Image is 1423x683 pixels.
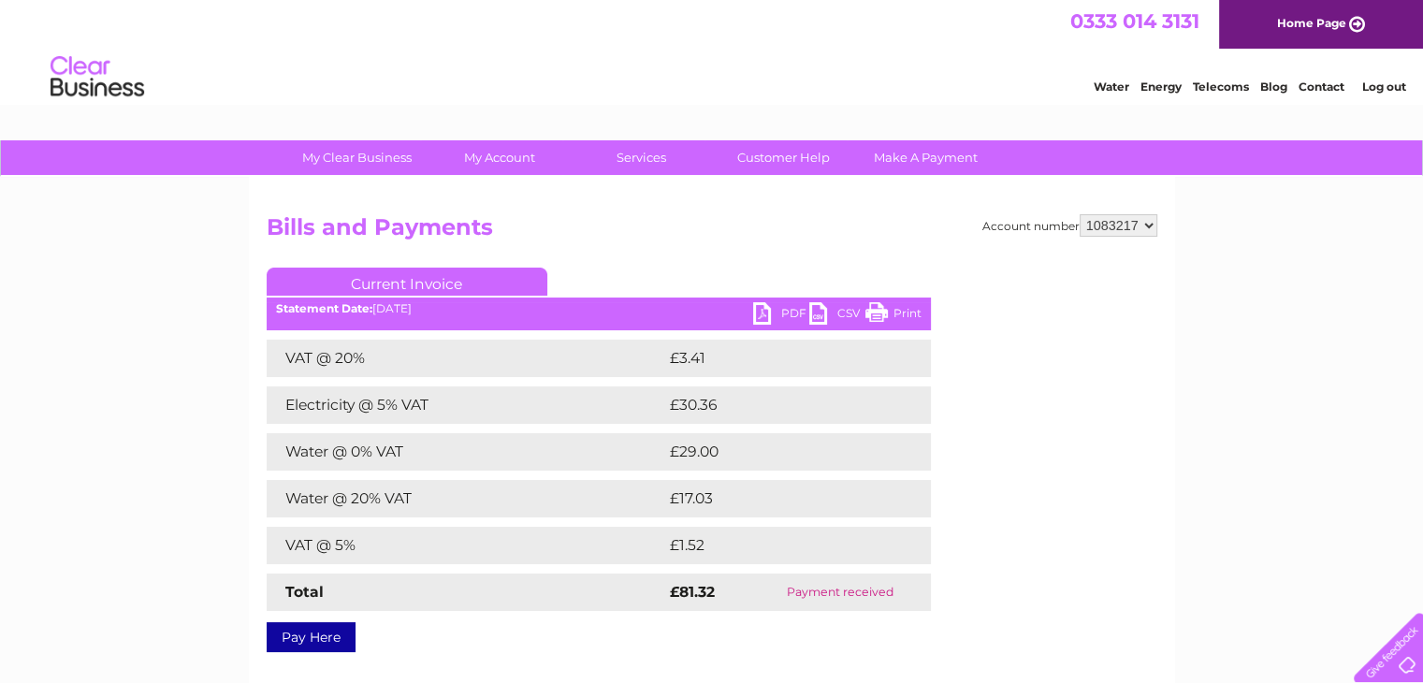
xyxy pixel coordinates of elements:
a: Print [865,302,922,329]
h2: Bills and Payments [267,214,1157,250]
a: Make A Payment [849,140,1003,175]
td: £30.36 [665,386,893,424]
a: CSV [809,302,865,329]
b: Statement Date: [276,301,372,315]
td: VAT @ 5% [267,527,665,564]
a: Contact [1299,80,1344,94]
td: Payment received [749,574,931,611]
strong: Total [285,583,324,601]
td: VAT @ 20% [267,340,665,377]
a: Water [1094,80,1129,94]
td: £1.52 [665,527,884,564]
img: logo.png [50,49,145,106]
td: £3.41 [665,340,885,377]
a: Telecoms [1193,80,1249,94]
a: Services [564,140,719,175]
td: Water @ 0% VAT [267,433,665,471]
a: Log out [1361,80,1405,94]
a: Pay Here [267,622,356,652]
a: PDF [753,302,809,329]
div: [DATE] [267,302,931,315]
strong: £81.32 [670,583,715,601]
a: Blog [1260,80,1287,94]
a: My Account [422,140,576,175]
div: Account number [982,214,1157,237]
td: £17.03 [665,480,891,517]
td: £29.00 [665,433,894,471]
a: Energy [1140,80,1182,94]
td: Electricity @ 5% VAT [267,386,665,424]
div: Clear Business is a trading name of Verastar Limited (registered in [GEOGRAPHIC_DATA] No. 3667643... [270,10,1154,91]
td: Water @ 20% VAT [267,480,665,517]
a: Current Invoice [267,268,547,296]
a: 0333 014 3131 [1070,9,1199,33]
a: My Clear Business [280,140,434,175]
a: Customer Help [706,140,861,175]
